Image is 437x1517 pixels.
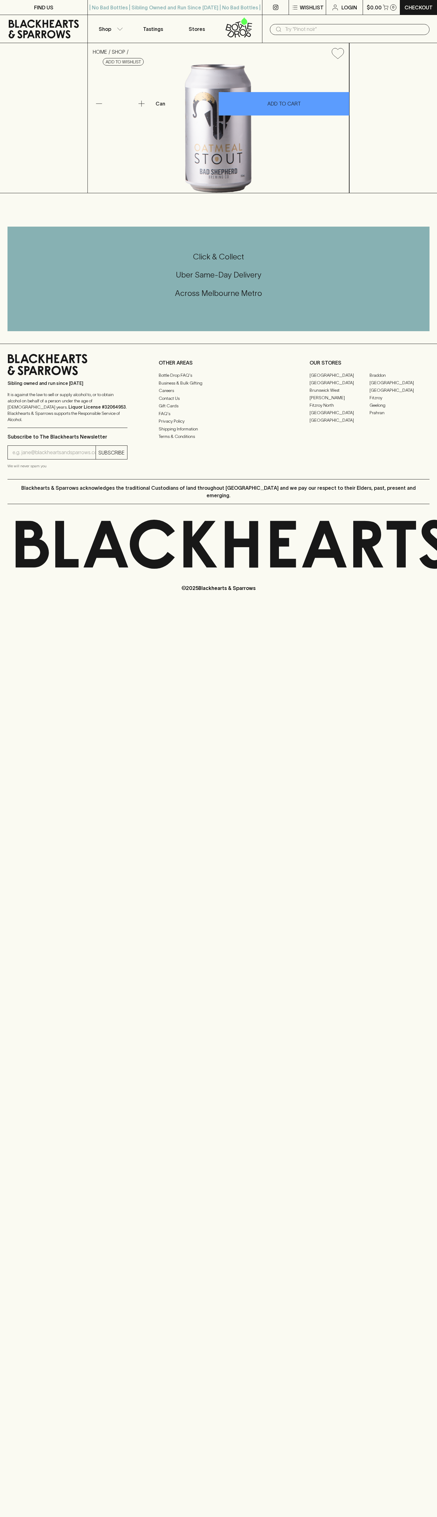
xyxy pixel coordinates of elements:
[112,49,125,55] a: SHOP
[143,25,163,33] p: Tastings
[219,92,349,115] button: ADD TO CART
[96,446,127,459] button: SUBSCRIBE
[88,64,349,193] img: 51338.png
[159,372,279,379] a: Bottle Drop FAQ's
[341,4,357,11] p: Login
[310,394,370,401] a: [PERSON_NAME]
[68,405,126,410] strong: Liquor License #32064953
[370,371,430,379] a: Braddon
[159,359,279,366] p: OTHER AREAS
[267,100,301,107] p: ADD TO CART
[370,394,430,401] a: Fitzroy
[159,410,279,417] a: FAQ's
[7,252,430,262] h5: Click & Collect
[7,288,430,298] h5: Across Melbourne Metro
[392,6,395,9] p: 0
[156,100,165,107] p: Can
[310,379,370,386] a: [GEOGRAPHIC_DATA]
[159,425,279,433] a: Shipping Information
[131,15,175,43] a: Tastings
[175,15,219,43] a: Stores
[7,391,127,423] p: It is against the law to sell or supply alcohol to, or to obtain alcohol on behalf of a person un...
[34,4,53,11] p: FIND US
[159,402,279,410] a: Gift Cards
[370,409,430,416] a: Prahran
[159,418,279,425] a: Privacy Policy
[159,395,279,402] a: Contact Us
[370,386,430,394] a: [GEOGRAPHIC_DATA]
[285,24,425,34] input: Try "Pinot noir"
[405,4,433,11] p: Checkout
[329,46,346,61] button: Add to wishlist
[159,387,279,395] a: Careers
[7,433,127,440] p: Subscribe to The Blackhearts Newsletter
[103,58,144,66] button: Add to wishlist
[310,386,370,394] a: Brunswick West
[310,409,370,416] a: [GEOGRAPHIC_DATA]
[367,4,382,11] p: $0.00
[7,227,430,331] div: Call to action block
[370,401,430,409] a: Geelong
[310,359,430,366] p: OUR STORES
[88,15,132,43] button: Shop
[12,484,425,499] p: Blackhearts & Sparrows acknowledges the traditional Custodians of land throughout [GEOGRAPHIC_DAT...
[159,379,279,387] a: Business & Bulk Gifting
[189,25,205,33] p: Stores
[98,449,125,456] p: SUBSCRIBE
[12,448,96,458] input: e.g. jane@blackheartsandsparrows.com.au
[310,371,370,379] a: [GEOGRAPHIC_DATA]
[99,25,111,33] p: Shop
[310,416,370,424] a: [GEOGRAPHIC_DATA]
[300,4,324,11] p: Wishlist
[159,433,279,440] a: Terms & Conditions
[7,463,127,469] p: We will never spam you
[370,379,430,386] a: [GEOGRAPHIC_DATA]
[7,270,430,280] h5: Uber Same-Day Delivery
[310,401,370,409] a: Fitzroy North
[7,380,127,386] p: Sibling owned and run since [DATE]
[93,49,107,55] a: HOME
[153,97,218,110] div: Can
